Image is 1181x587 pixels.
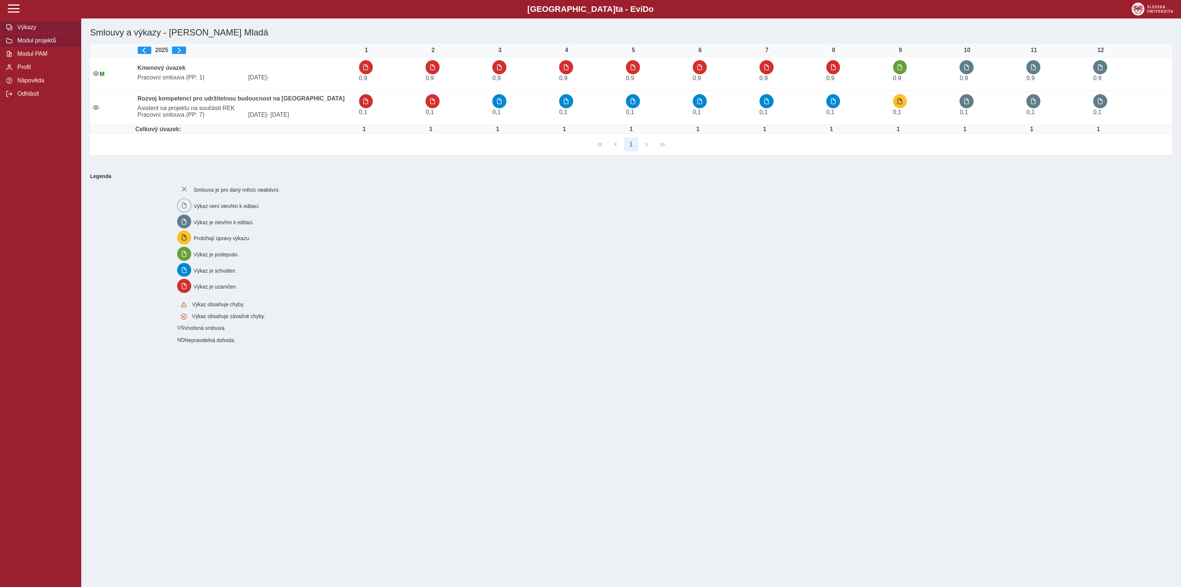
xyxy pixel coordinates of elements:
[1132,3,1173,16] img: logo_web_su.png
[93,71,99,76] i: Smlouva je aktivní
[960,75,968,81] span: Úvazek : 7,2 h / den. 36 h / týden.
[1091,126,1106,133] div: Úvazek : 8 h / den. 40 h / týden.
[93,105,99,110] i: Smlouva je aktivní
[359,75,367,81] span: Úvazek : 7,2 h / den. 36 h / týden.
[626,75,634,81] span: Úvazek : 7,2 h / den. 36 h / týden.
[138,65,186,71] b: Kmenový úvazek
[192,301,244,307] span: Výkaz obsahuje chyby.
[194,284,237,290] span: Výkaz je uzamčen.
[760,75,768,81] span: Úvazek : 7,2 h / den. 36 h / týden.
[15,37,75,44] span: Modul projektů
[15,77,75,84] span: Nápověda
[960,47,974,54] div: 10
[245,112,356,118] span: [DATE]
[135,74,245,81] span: Pracovní smlouva (PP: 1)
[15,51,75,57] span: Modul PAM
[824,126,839,133] div: Úvazek : 8 h / den. 40 h / týden.
[559,47,574,54] div: 4
[1026,109,1034,115] span: Úvazek : 0,8 h / den. 4 h / týden.
[826,109,834,115] span: Úvazek : 0,8 h / den. 4 h / týden.
[893,47,908,54] div: 9
[15,91,75,97] span: Odhlásit
[826,75,834,81] span: Úvazek : 7,2 h / den. 36 h / týden.
[357,126,372,133] div: Úvazek : 8 h / den. 40 h / týden.
[194,219,254,225] span: Výkaz je otevřen k editaci.
[492,47,507,54] div: 3
[626,47,641,54] div: 5
[87,24,994,41] h1: Smlouvy a výkazy - [PERSON_NAME] Mladá
[691,126,705,133] div: Úvazek : 8 h / den. 40 h / týden.
[559,75,567,81] span: Úvazek : 7,2 h / den. 36 h / týden.
[1026,47,1041,54] div: 11
[194,235,250,241] span: Probíhají úpravy výkazu.
[490,126,505,133] div: Úvazek : 8 h / den. 40 h / týden.
[1024,126,1039,133] div: Úvazek : 8 h / den. 40 h / týden.
[557,126,572,133] div: Úvazek : 8 h / den. 40 h / týden.
[22,4,1159,14] b: [GEOGRAPHIC_DATA] a - Evi
[194,187,280,193] span: Smlouva je pro daný měsíc neaktivní.
[184,325,226,331] span: Vnořená smlouva.
[177,325,184,331] span: Smlouva vnořená do kmene
[177,337,185,343] span: Smlouva vnořená do kmene
[1026,75,1034,81] span: Úvazek : 7,2 h / den. 36 h / týden.
[192,313,265,319] span: Výkaz obsahuje závažné chyby.
[138,95,345,102] b: Rozvoj kompetencí pro udržitelnou budoucnost na [GEOGRAPHIC_DATA]
[624,137,638,151] button: 1
[649,4,654,14] span: o
[492,109,500,115] span: Úvazek : 0,8 h / den. 4 h / týden.
[643,4,648,14] span: D
[135,125,356,134] td: Celkový úvazek:
[135,105,356,112] span: Asistent na projektu na součásti REK
[757,126,772,133] div: Úvazek : 8 h / den. 40 h / týden.
[87,170,1169,182] b: Legenda
[624,126,638,133] div: Úvazek : 8 h / den. 40 h / týden.
[626,109,634,115] span: Úvazek : 0,8 h / den. 4 h / týden.
[1093,47,1108,54] div: 12
[15,24,75,31] span: Výkazy
[426,47,440,54] div: 2
[957,126,972,133] div: Úvazek : 8 h / den. 40 h / týden.
[15,64,75,71] span: Profil
[426,75,434,81] span: Úvazek : 7,2 h / den. 36 h / týden.
[194,267,237,273] span: Výkaz je schválen.
[245,74,356,81] span: [DATE]
[826,47,841,54] div: 8
[138,47,353,54] div: 2025
[1093,75,1101,81] span: Úvazek : 7,2 h / den. 36 h / týden.
[426,109,434,115] span: Úvazek : 0,8 h / den. 4 h / týden.
[194,252,239,257] span: Výkaz je podepsán.
[135,112,245,118] span: Pracovní smlouva (PP: 7)
[359,109,367,115] span: Úvazek : 0,8 h / den. 4 h / týden.
[100,71,104,77] span: Údaje souhlasí s údaji v Magionu
[559,109,567,115] span: Úvazek : 0,8 h / den. 4 h / týden.
[423,126,438,133] div: Úvazek : 8 h / den. 40 h / týden.
[194,203,260,209] span: Výkaz není otevřen k editaci.
[267,74,269,81] span: -
[492,75,500,81] span: Úvazek : 7,2 h / den. 36 h / týden.
[693,47,707,54] div: 6
[760,47,774,54] div: 7
[185,337,235,343] span: Nepravidelná dohoda.
[359,47,374,54] div: 1
[693,109,701,115] span: Úvazek : 0,8 h / den. 4 h / týden.
[1093,109,1101,115] span: Úvazek : 0,8 h / den. 4 h / týden.
[893,75,901,81] span: Úvazek : 7,2 h / den. 36 h / týden.
[760,109,768,115] span: Úvazek : 0,8 h / den. 4 h / týden.
[893,109,901,115] span: Úvazek : 0,8 h / den. 4 h / týden.
[693,75,701,81] span: Úvazek : 7,2 h / den. 36 h / týden.
[891,126,906,133] div: Úvazek : 8 h / den. 40 h / týden.
[960,109,968,115] span: Úvazek : 0,8 h / den. 4 h / týden.
[616,4,618,14] span: t
[267,112,289,118] span: - [DATE]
